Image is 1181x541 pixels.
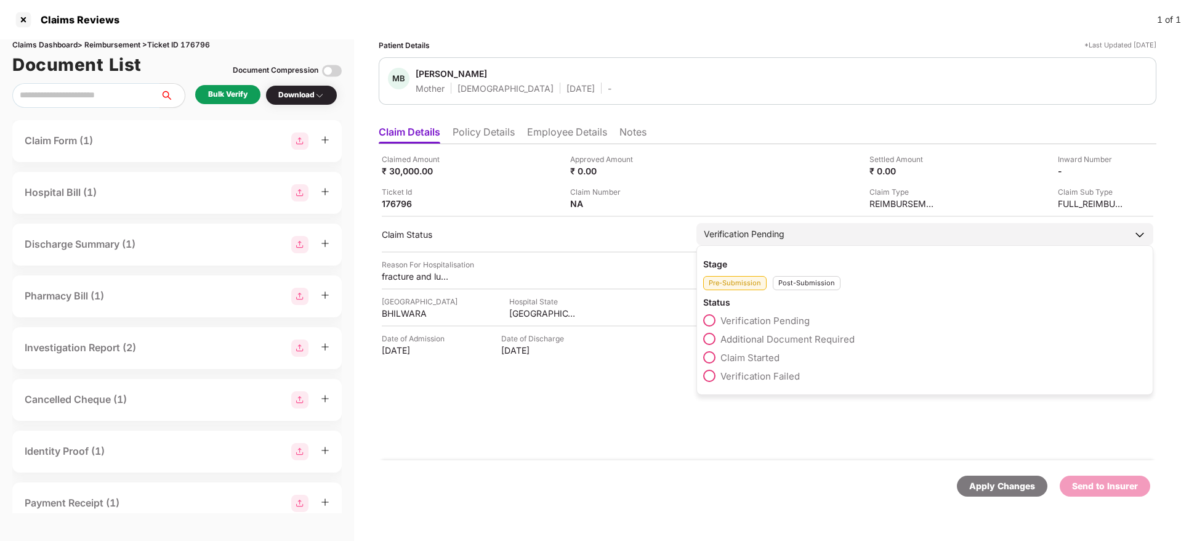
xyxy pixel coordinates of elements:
h1: Document List [12,51,142,78]
div: ₹ 0.00 [869,165,937,177]
span: Additional Document Required [720,333,855,345]
div: ₹ 30,000.00 [382,165,449,177]
div: Hospital Bill (1) [25,185,97,200]
img: svg+xml;base64,PHN2ZyBpZD0iR3JvdXBfMjg4MTMiIGRhdGEtbmFtZT0iR3JvdXAgMjg4MTMiIHhtbG5zPSJodHRwOi8vd3... [291,236,308,253]
div: Hospital State [509,296,577,307]
li: Policy Details [453,126,515,144]
div: REIMBURSEMENT [869,198,937,209]
div: Claims Dashboard > Reimbursement > Ticket ID 176796 [12,39,342,51]
span: plus [321,343,329,351]
div: 176796 [382,198,449,209]
div: Claimed Amount [382,153,449,165]
div: Claim Form (1) [25,133,93,148]
img: svg+xml;base64,PHN2ZyBpZD0iRHJvcGRvd24tMzJ4MzIiIHhtbG5zPSJodHRwOi8vd3d3LnczLm9yZy8yMDAwL3N2ZyIgd2... [315,91,324,100]
div: ₹ 0.00 [570,165,638,177]
span: plus [321,239,329,248]
li: Claim Details [379,126,440,144]
div: Apply Changes [969,479,1035,493]
div: Document Compression [233,65,318,76]
div: [DATE] [501,344,569,356]
img: svg+xml;base64,PHN2ZyBpZD0iR3JvdXBfMjg4MTMiIGRhdGEtbmFtZT0iR3JvdXAgMjg4MTMiIHhtbG5zPSJodHRwOi8vd3... [291,288,308,305]
div: fracture and lungs infection [382,270,449,282]
div: [DATE] [566,83,595,94]
div: Claims Reviews [33,14,119,26]
div: [GEOGRAPHIC_DATA] [382,296,457,307]
span: Verification Pending [720,315,810,327]
div: BHILWARA [382,307,449,319]
div: - [1058,165,1126,177]
div: *Last Updated [DATE] [1084,39,1156,51]
div: Post-Submission [773,276,840,290]
div: - [608,83,611,94]
span: plus [321,291,329,299]
li: Notes [619,126,647,144]
div: NA [570,198,638,209]
div: Status [703,296,1147,308]
img: svg+xml;base64,PHN2ZyBpZD0iR3JvdXBfMjg4MTMiIGRhdGEtbmFtZT0iR3JvdXAgMjg4MTMiIHhtbG5zPSJodHRwOi8vd3... [291,443,308,460]
img: svg+xml;base64,PHN2ZyBpZD0iR3JvdXBfMjg4MTMiIGRhdGEtbmFtZT0iR3JvdXAgMjg4MTMiIHhtbG5zPSJodHRwOi8vd3... [291,132,308,150]
div: [PERSON_NAME] [416,68,487,79]
li: Employee Details [527,126,607,144]
div: Patient Details [379,39,430,51]
img: svg+xml;base64,PHN2ZyBpZD0iR3JvdXBfMjg4MTMiIGRhdGEtbmFtZT0iR3JvdXAgMjg4MTMiIHhtbG5zPSJodHRwOi8vd3... [291,340,308,357]
div: Claim Sub Type [1058,186,1126,198]
div: [DATE] [382,344,449,356]
div: Verification Pending [704,227,784,241]
img: downArrowIcon [1134,229,1146,241]
div: Reason For Hospitalisation [382,259,474,270]
span: plus [321,498,329,506]
span: search [159,91,185,100]
div: Cancelled Cheque (1) [25,392,127,407]
div: Investigation Report (2) [25,340,136,356]
div: MB [388,68,409,89]
div: Inward Number [1058,153,1126,165]
div: Pre-Submission [703,276,767,290]
div: Download [278,89,324,101]
div: Mother [416,83,445,94]
img: svg+xml;base64,PHN2ZyBpZD0iR3JvdXBfMjg4MTMiIGRhdGEtbmFtZT0iR3JvdXAgMjg4MTMiIHhtbG5zPSJodHRwOi8vd3... [291,495,308,512]
div: Pharmacy Bill (1) [25,288,104,304]
span: Claim Started [720,352,780,364]
div: Claim Type [869,186,937,198]
img: svg+xml;base64,PHN2ZyBpZD0iR3JvdXBfMjg4MTMiIGRhdGEtbmFtZT0iR3JvdXAgMjg4MTMiIHhtbG5zPSJodHRwOi8vd3... [291,184,308,201]
img: svg+xml;base64,PHN2ZyBpZD0iR3JvdXBfMjg4MTMiIGRhdGEtbmFtZT0iR3JvdXAgMjg4MTMiIHhtbG5zPSJodHRwOi8vd3... [291,391,308,409]
div: Discharge Summary (1) [25,237,135,252]
div: Date of Discharge [501,333,569,344]
span: plus [321,136,329,144]
div: Settled Amount [869,153,937,165]
button: search [159,83,185,108]
div: 1 of 1 [1157,13,1181,26]
div: Claim Status [382,229,684,240]
span: plus [321,187,329,196]
span: plus [321,394,329,403]
div: Claim Number [570,186,638,198]
div: Stage [703,258,1147,270]
div: Identity Proof (1) [25,444,105,459]
div: FULL_REIMBURSEMENT [1058,198,1126,209]
div: Date of Admission [382,333,449,344]
div: Send to Insurer [1072,479,1138,493]
img: svg+xml;base64,PHN2ZyBpZD0iVG9nZ2xlLTMyeDMyIiB4bWxucz0iaHR0cDovL3d3dy53My5vcmcvMjAwMC9zdmciIHdpZH... [322,61,342,81]
span: plus [321,446,329,455]
div: Approved Amount [570,153,638,165]
div: [DEMOGRAPHIC_DATA] [457,83,554,94]
div: Bulk Verify [208,89,248,100]
div: [GEOGRAPHIC_DATA] [509,307,577,319]
span: Verification Failed [720,370,800,382]
div: Payment Receipt (1) [25,495,119,511]
div: Ticket Id [382,186,449,198]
